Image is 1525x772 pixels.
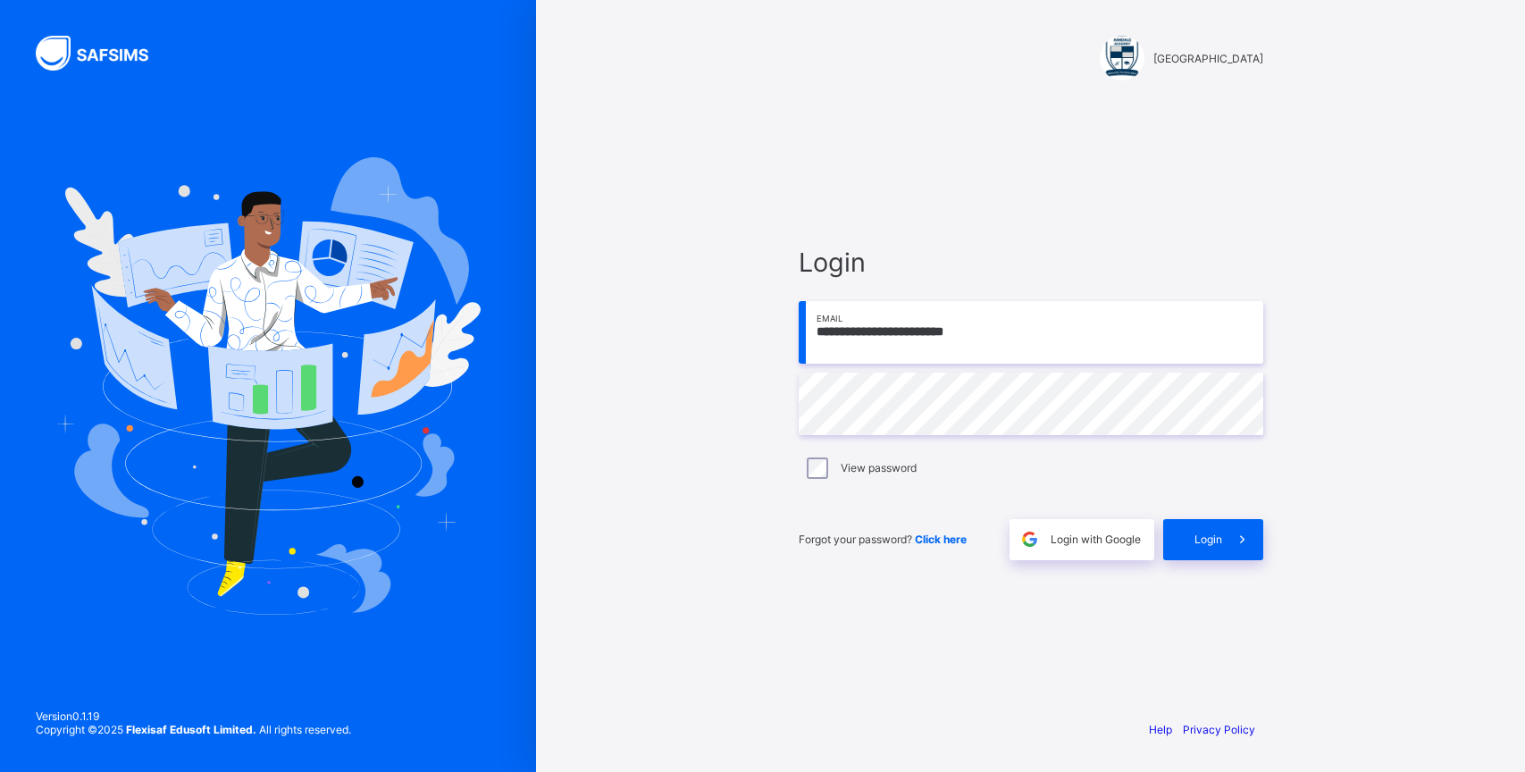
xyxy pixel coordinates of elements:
[55,157,481,615] img: Hero Image
[1153,52,1263,65] span: [GEOGRAPHIC_DATA]
[799,533,967,546] span: Forgot your password?
[841,461,917,474] label: View password
[36,36,170,71] img: SAFSIMS Logo
[915,533,967,546] a: Click here
[1183,723,1255,736] a: Privacy Policy
[1051,533,1141,546] span: Login with Google
[1019,529,1040,550] img: google.396cfc9801f0270233282035f929180a.svg
[126,723,256,736] strong: Flexisaf Edusoft Limited.
[1149,723,1172,736] a: Help
[36,709,351,723] span: Version 0.1.19
[799,247,1263,278] span: Login
[1194,533,1222,546] span: Login
[36,723,351,736] span: Copyright © 2025 All rights reserved.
